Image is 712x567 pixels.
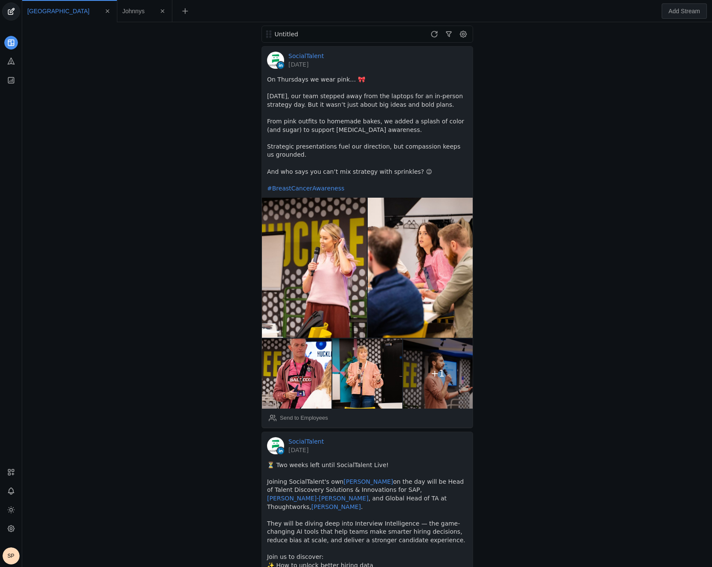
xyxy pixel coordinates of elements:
[262,339,331,408] img: undefined
[662,3,707,19] button: Add Stream
[267,437,284,454] img: cache
[267,495,369,502] a: [PERSON_NAME]-[PERSON_NAME]
[280,414,328,422] div: Send to Employees
[288,52,324,60] a: SocialTalent
[288,446,324,454] a: [DATE]
[3,547,20,564] button: SP
[367,198,472,338] img: undefined
[267,52,284,69] img: cache
[275,30,376,38] div: Untitled
[343,478,393,485] a: [PERSON_NAME]
[155,3,170,19] app-icon-button: Close Tab
[668,7,700,15] span: Add Stream
[100,3,115,19] app-icon-button: Close Tab
[267,185,344,192] a: #BreastCancerAwareness
[122,8,145,14] span: Click to edit name
[262,198,367,338] img: undefined
[27,8,90,14] span: Click to edit name
[288,437,324,446] a: SocialTalent
[403,339,472,408] img: undefined
[177,7,193,14] app-icon-button: New Tab
[332,339,402,408] img: undefined
[311,503,360,510] a: [PERSON_NAME]
[288,60,324,69] a: [DATE]
[265,411,331,425] button: Send to Employees
[267,76,468,193] pre: On Thursdays we wear pink… 🎀 [DATE], our team stepped away from the laptops for an in-person stra...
